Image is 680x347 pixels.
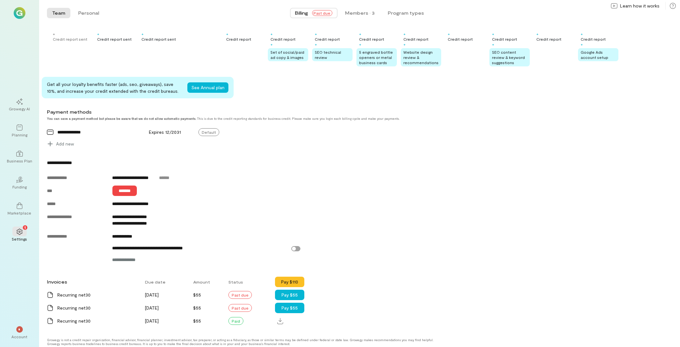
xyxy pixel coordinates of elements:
[403,42,406,47] div: +
[275,277,304,287] button: Pay $110
[275,290,304,300] button: Pay $55
[492,31,494,36] div: +
[12,132,27,137] div: Planning
[8,145,31,169] a: Business Plan
[226,31,228,36] div: +
[193,305,201,311] span: $55
[145,292,159,298] span: [DATE]
[403,36,428,42] div: Credit report
[47,117,614,120] div: This is due to the credit reporting standards for business credit. Please make sure you login eac...
[620,3,659,9] span: Learn how it works
[359,42,361,47] div: +
[228,317,243,325] div: Paid
[315,36,340,42] div: Credit report
[56,141,74,147] span: Add new
[359,31,361,36] div: +
[9,106,30,111] div: Growegy AI
[224,276,275,288] div: Status
[228,291,252,299] div: Past due
[383,8,429,18] button: Program types
[8,210,32,215] div: Marketplace
[47,8,70,18] button: Team
[403,50,439,65] span: Website design review & recommendations
[312,10,332,16] span: Past due
[359,50,393,65] span: 5 engraved bottle openers or metal business cards
[359,36,384,42] div: Credit report
[57,305,137,311] div: Recurring net30
[448,36,473,42] div: Credit report
[97,36,132,42] div: Credit report sent
[270,42,273,47] div: +
[47,109,614,115] div: Payment methods
[228,304,252,312] div: Past due
[403,31,406,36] div: +
[57,318,137,324] div: Recurring net30
[340,8,380,18] button: Members · 3
[193,292,201,298] span: $55
[7,158,32,163] div: Business Plan
[193,318,201,324] span: $55
[73,8,104,18] button: Personal
[141,276,189,288] div: Due date
[290,8,338,18] button: BillingPast due
[47,117,196,120] strong: You can save a payment method but please be aware that we do not allow automatic payments.
[47,81,182,94] div: Get all your loyalty benefits faster (ads, seo, giveaways), save 10%, and increase your credit ex...
[141,31,144,36] div: +
[8,321,31,344] div: *Account
[57,292,137,298] div: Recurring net30
[492,36,517,42] div: Credit report
[492,42,494,47] div: +
[12,236,27,242] div: Settings
[43,275,141,288] div: Invoices
[24,224,26,230] span: 1
[12,334,28,339] div: Account
[315,42,317,47] div: +
[198,128,219,136] span: Default
[536,31,539,36] div: +
[270,31,273,36] div: +
[581,31,583,36] div: +
[315,31,317,36] div: +
[270,36,296,42] div: Credit report
[448,31,450,36] div: +
[47,338,438,346] div: Growegy is not a credit repair organization, financial advisor, financial planner, investment adv...
[536,36,561,42] div: Credit report
[8,119,31,143] a: Planning
[53,31,55,36] div: +
[12,184,27,189] div: Funding
[53,36,87,42] div: Credit report sent
[226,36,251,42] div: Credit report
[189,276,225,288] div: Amount
[315,50,341,60] span: SEO technical review
[295,10,308,16] span: Billing
[145,318,159,324] span: [DATE]
[187,82,228,93] button: See Annual plan
[149,129,181,135] span: Expires 12/2031
[145,305,159,311] span: [DATE]
[97,31,99,36] div: +
[345,10,375,16] div: Members · 3
[8,223,31,247] a: Settings
[141,36,176,42] div: Credit report sent
[8,171,31,195] a: Funding
[581,42,583,47] div: +
[8,197,31,221] a: Marketplace
[270,50,304,60] span: Set of social/paid ad copy & images
[581,50,608,60] span: Google Ads account setup
[275,303,304,313] button: Pay $55
[581,36,606,42] div: Credit report
[8,93,31,117] a: Growegy AI
[492,50,525,65] span: SEO content review & keyword suggestions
